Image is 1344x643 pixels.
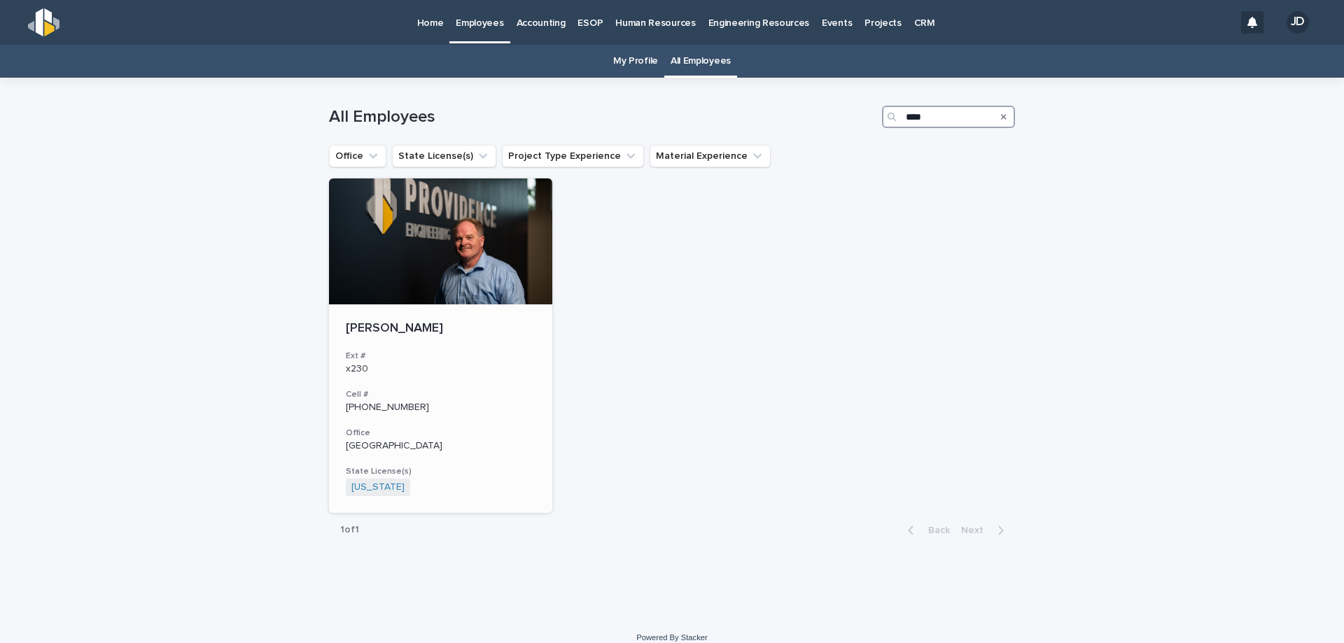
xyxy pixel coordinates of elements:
[671,45,731,78] a: All Employees
[346,440,535,452] p: [GEOGRAPHIC_DATA]
[329,145,386,167] button: Office
[346,389,535,400] h3: Cell #
[28,8,59,36] img: s5b5MGTdWwFoU4EDV7nw
[346,321,535,337] p: [PERSON_NAME]
[955,524,1015,537] button: Next
[329,513,370,547] p: 1 of 1
[613,45,658,78] a: My Profile
[329,107,876,127] h1: All Employees
[882,106,1015,128] input: Search
[1287,11,1309,34] div: JD
[346,428,535,439] h3: Office
[650,145,771,167] button: Material Experience
[346,402,429,412] a: [PHONE_NUMBER]
[351,481,405,493] a: [US_STATE]
[920,525,950,535] span: Back
[346,351,535,362] h3: Ext #
[392,145,496,167] button: State License(s)
[636,633,707,642] a: Powered By Stacker
[346,364,368,374] a: x230
[502,145,644,167] button: Project Type Experience
[897,524,955,537] button: Back
[329,178,552,513] a: [PERSON_NAME]Ext #x230Cell #[PHONE_NUMBER]Office[GEOGRAPHIC_DATA]State License(s)[US_STATE]
[961,525,992,535] span: Next
[346,466,535,477] h3: State License(s)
